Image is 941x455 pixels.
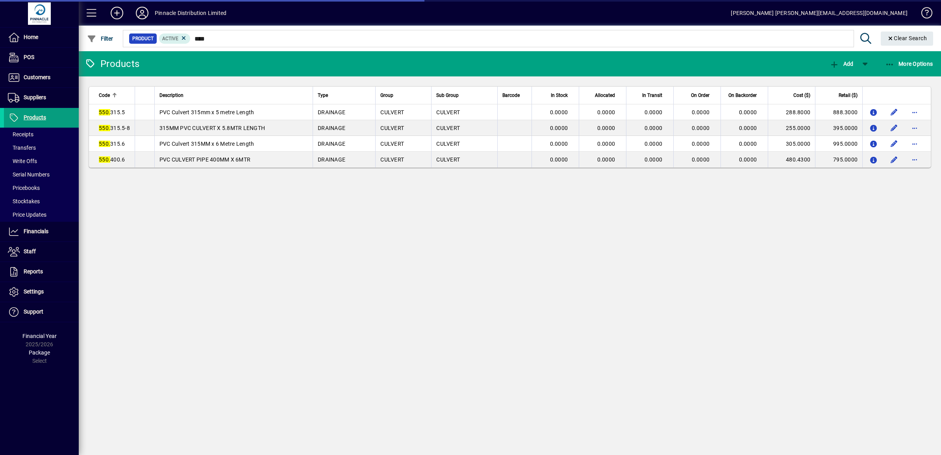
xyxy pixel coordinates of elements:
span: On Order [691,91,709,100]
span: Customers [24,74,50,80]
span: DRAINAGE [318,109,345,115]
a: POS [4,48,79,67]
a: Support [4,302,79,322]
td: 305.0000 [768,136,815,152]
button: More options [908,137,921,150]
span: 0.0000 [692,156,710,163]
span: 0.0000 [692,141,710,147]
span: CULVERT [380,141,404,147]
td: 795.0000 [815,152,862,167]
span: DRAINAGE [318,141,345,147]
span: Pricebooks [8,185,40,191]
span: Suppliers [24,94,46,100]
span: 400.6 [99,156,125,163]
a: Home [4,28,79,47]
button: Edit [888,122,900,134]
span: Code [99,91,110,100]
span: Support [24,308,43,315]
td: 995.0000 [815,136,862,152]
div: Sub Group [436,91,493,100]
td: 255.0000 [768,120,815,136]
span: CULVERT [436,141,460,147]
div: On Order [678,91,717,100]
span: Write Offs [8,158,37,164]
span: Settings [24,288,44,295]
em: 550. [99,109,110,115]
button: Edit [888,153,900,166]
span: Products [24,114,46,121]
span: CULVERT [436,109,460,115]
span: 0.0000 [645,125,663,131]
div: Pinnacle Distribution Limited [155,7,226,19]
span: Filter [87,35,113,42]
div: Allocated [584,91,622,100]
button: Clear [881,32,934,46]
a: Pricebooks [4,181,79,195]
span: CULVERT [380,125,404,131]
span: 0.0000 [597,141,615,147]
span: DRAINAGE [318,125,345,131]
a: Customers [4,68,79,87]
span: 0.0000 [645,156,663,163]
span: Price Updates [8,212,46,218]
span: 0.0000 [739,109,757,115]
button: Edit [888,137,900,150]
span: More Options [885,61,933,67]
button: More options [908,122,921,134]
button: Profile [130,6,155,20]
div: Code [99,91,130,100]
span: 0.0000 [550,109,568,115]
span: On Backorder [728,91,757,100]
span: PVC Culvert 315mm x 5 metre Length [159,109,254,115]
a: Knowledge Base [915,2,931,27]
span: 0.0000 [739,141,757,147]
a: Suppliers [4,88,79,108]
span: Financial Year [22,333,57,339]
div: Products [85,58,139,70]
span: Group [380,91,393,100]
span: CULVERT [380,109,404,115]
span: 0.0000 [550,141,568,147]
span: PVC CULVERT PIPE 400MM X 6MTR [159,156,250,163]
button: More options [908,106,921,119]
span: Serial Numbers [8,171,50,178]
div: Description [159,91,308,100]
button: Add [828,57,855,71]
span: 315.5-8 [99,125,130,131]
span: 0.0000 [597,109,615,115]
span: In Transit [642,91,662,100]
span: Transfers [8,145,36,151]
a: Serial Numbers [4,168,79,181]
div: In Stock [537,91,575,100]
span: Product [132,35,154,43]
span: 0.0000 [645,109,663,115]
em: 550. [99,156,110,163]
span: CULVERT [380,156,404,163]
em: 550. [99,125,110,131]
a: Settings [4,282,79,302]
a: Transfers [4,141,79,154]
button: Filter [85,32,115,46]
span: 315MM PVC CULVERT X 5.8MTR LENGTH [159,125,265,131]
span: Cost ($) [793,91,810,100]
span: POS [24,54,34,60]
div: In Transit [631,91,669,100]
em: 550. [99,141,110,147]
div: Type [318,91,370,100]
span: Barcode [502,91,520,100]
span: Allocated [595,91,615,100]
span: In Stock [551,91,568,100]
span: 315.6 [99,141,125,147]
td: 288.8000 [768,104,815,120]
span: Active [162,36,178,41]
a: Receipts [4,128,79,141]
div: [PERSON_NAME] [PERSON_NAME][EMAIL_ADDRESS][DOMAIN_NAME] [731,7,908,19]
button: More Options [883,57,935,71]
mat-chip: Activation Status: Active [159,33,191,44]
a: Write Offs [4,154,79,168]
span: CULVERT [436,125,460,131]
span: Receipts [8,131,33,137]
span: Description [159,91,183,100]
td: 480.4300 [768,152,815,167]
td: 395.0000 [815,120,862,136]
